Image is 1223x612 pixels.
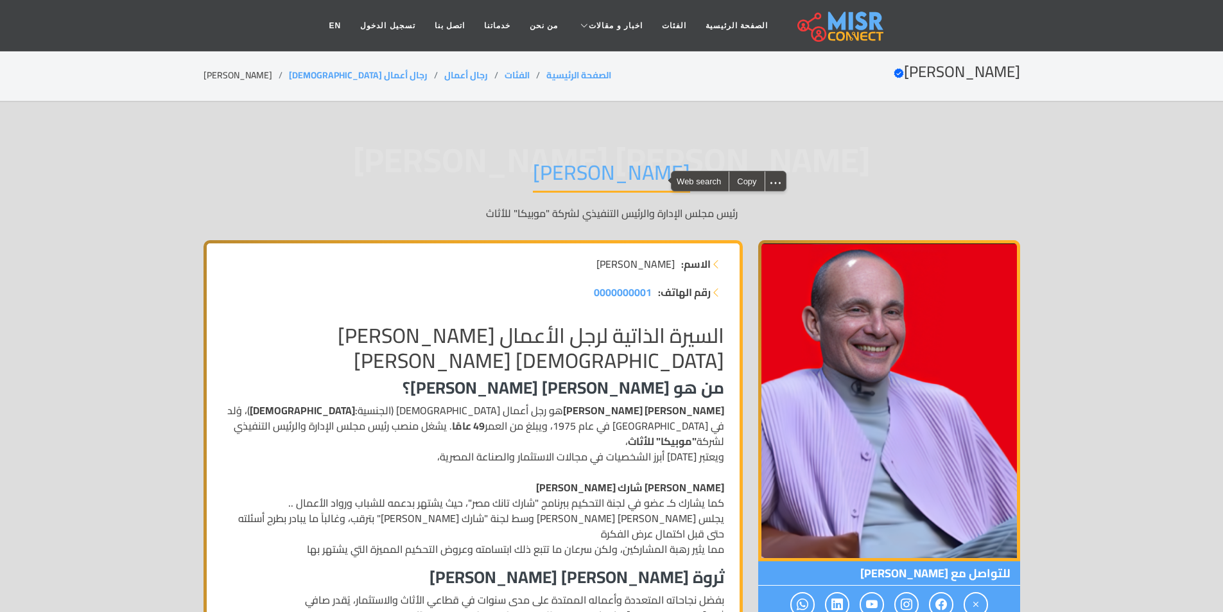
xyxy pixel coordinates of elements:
strong: [PERSON_NAME] شارك [PERSON_NAME] [536,478,724,497]
li: [PERSON_NAME] [204,69,289,82]
svg: Verified account [894,68,904,78]
span: للتواصل مع [PERSON_NAME] [758,561,1020,586]
strong: 49 عامًا [452,416,485,435]
div: Copy [729,171,764,191]
a: رجال أعمال [444,67,488,83]
a: اخبار و مقالات [568,13,652,38]
strong: رقم الهاتف: [658,284,711,300]
strong: "موبيكا" للأثاث [628,432,697,451]
a: اتصل بنا [425,13,474,38]
span: [PERSON_NAME] [596,256,675,272]
strong: الاسم: [681,256,711,272]
a: 0000000001 [594,284,652,300]
a: EN [320,13,351,38]
a: الصفحة الرئيسية [696,13,777,38]
a: تسجيل الدخول [351,13,424,38]
span: 0000000001 [594,283,652,302]
strong: [DEMOGRAPHIC_DATA] [250,401,355,420]
a: خدماتنا [474,13,520,38]
h3: ثروة [PERSON_NAME] [PERSON_NAME] [222,567,724,587]
h2: [PERSON_NAME] [894,63,1020,82]
a: رجال أعمال [DEMOGRAPHIC_DATA] [289,67,428,83]
span: Web search [672,171,729,191]
a: الفئات [652,13,696,38]
p: هو رجل أعمال [DEMOGRAPHIC_DATA] (الجنسية: )، وُلد في [GEOGRAPHIC_DATA] في عام 1975، ويبلغ من العم... [222,403,724,557]
strong: [PERSON_NAME] [PERSON_NAME] [563,401,724,420]
h1: [PERSON_NAME] [533,160,690,193]
a: من نحن [520,13,568,38]
h2: السيرة الذاتية لرجل الأعمال [PERSON_NAME][DEMOGRAPHIC_DATA] [PERSON_NAME] [222,323,724,372]
h3: من هو [PERSON_NAME] [PERSON_NAME]؟ [222,378,724,398]
img: محمد فاروق [758,240,1020,561]
span: اخبار و مقالات [589,20,643,31]
img: main.misr_connect [797,10,883,42]
a: الفئات [505,67,530,83]
a: الصفحة الرئيسية [546,67,611,83]
p: رئيس مجلس الإدارة والرئيس التنفيذي لشركة "موبيكا" للأثاث [204,205,1020,221]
